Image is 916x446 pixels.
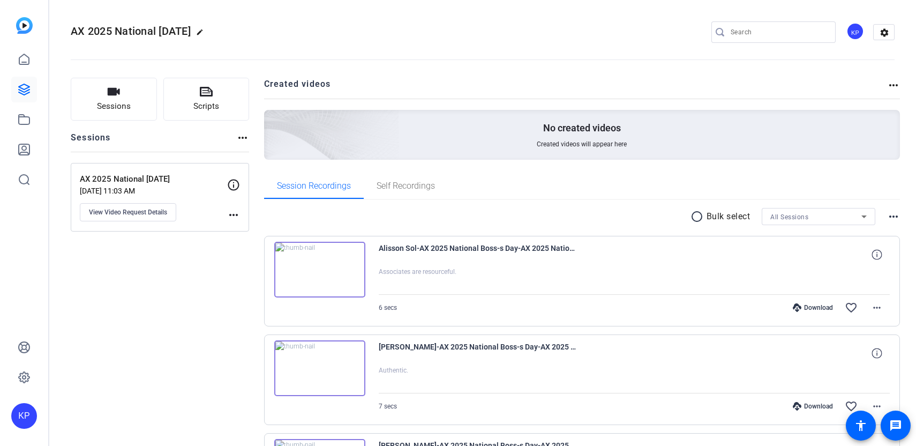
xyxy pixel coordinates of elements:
img: thumb-nail [274,242,365,298]
button: View Video Request Details [80,203,176,221]
mat-icon: more_horiz [870,400,883,413]
span: [PERSON_NAME]-AX 2025 National Boss-s Day-AX 2025 National Boss-s Day -1759408645676-webcam [379,340,577,366]
div: KP [846,23,864,40]
span: 7 secs [379,403,397,410]
p: Bulk select [707,210,750,223]
span: Scripts [193,100,219,113]
p: AX 2025 National [DATE] [80,173,227,185]
button: Sessions [71,78,157,121]
mat-icon: edit [196,28,209,41]
mat-icon: radio_button_unchecked [690,210,707,223]
img: blue-gradient.svg [16,17,33,34]
mat-icon: favorite_border [845,400,858,413]
mat-icon: more_horiz [236,131,249,144]
ngx-avatar: Kate Pepper [846,23,865,41]
p: [DATE] 11:03 AM [80,187,227,195]
input: Search [731,26,827,39]
span: All Sessions [770,213,808,221]
p: No created videos [543,122,621,135]
mat-icon: settings [874,25,895,41]
img: Creted videos background [144,4,400,236]
span: Created videos will appear here [537,140,627,148]
mat-icon: more_horiz [227,209,240,221]
mat-icon: more_horiz [887,79,900,92]
span: 6 secs [379,304,397,311]
span: Self Recordings [377,182,435,190]
h2: Sessions [71,131,111,152]
mat-icon: more_horiz [887,210,900,223]
img: thumb-nail [274,340,365,396]
span: View Video Request Details [89,208,167,217]
div: Download [787,402,838,411]
mat-icon: accessibility [854,419,867,432]
span: AX 2025 National [DATE] [71,25,191,38]
span: Session Recordings [277,182,351,190]
button: Scripts [163,78,250,121]
mat-icon: more_horiz [870,301,883,314]
mat-icon: message [889,419,902,432]
div: KP [11,403,37,429]
mat-icon: favorite_border [845,301,858,314]
h2: Created videos [264,78,888,99]
span: Sessions [97,100,131,113]
span: Alisson Sol-AX 2025 National Boss-s Day-AX 2025 National Boss-s Day -1759444424921-webcam [379,242,577,267]
div: Download [787,303,838,312]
